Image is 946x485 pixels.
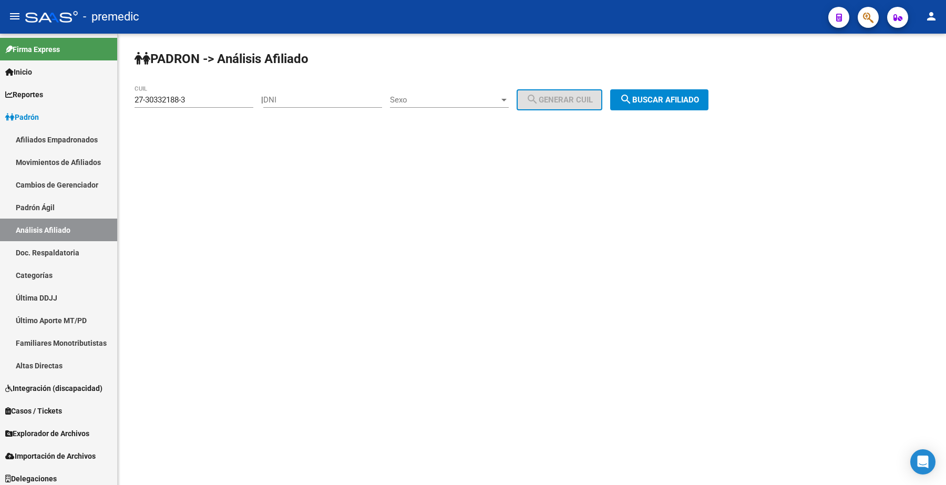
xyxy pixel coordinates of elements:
mat-icon: search [620,93,632,106]
span: Buscar afiliado [620,95,699,105]
div: Open Intercom Messenger [910,449,935,474]
button: Buscar afiliado [610,89,708,110]
span: Padrón [5,111,39,123]
mat-icon: person [925,10,938,23]
span: Sexo [390,95,499,105]
span: Firma Express [5,44,60,55]
div: | [261,95,610,105]
span: Explorador de Archivos [5,428,89,439]
button: Generar CUIL [517,89,602,110]
mat-icon: menu [8,10,21,23]
span: Inicio [5,66,32,78]
span: Delegaciones [5,473,57,484]
span: Casos / Tickets [5,405,62,417]
mat-icon: search [526,93,539,106]
span: Reportes [5,89,43,100]
span: Generar CUIL [526,95,593,105]
strong: PADRON -> Análisis Afiliado [135,51,309,66]
span: - premedic [83,5,139,28]
span: Integración (discapacidad) [5,383,102,394]
span: Importación de Archivos [5,450,96,462]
